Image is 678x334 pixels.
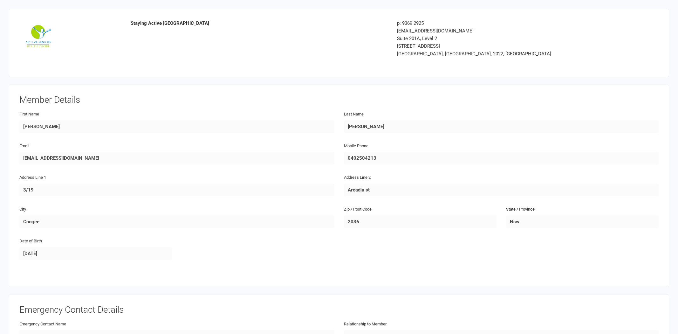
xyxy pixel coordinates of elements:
[19,305,659,315] h3: Emergency Contact Details
[344,321,387,328] label: Relationship to Member
[19,111,39,118] label: First Name
[19,321,66,328] label: Emergency Contact Name
[19,174,46,181] label: Address Line 1
[344,143,368,150] label: Mobile Phone
[397,42,600,50] div: [STREET_ADDRESS]
[397,50,600,58] div: [GEOGRAPHIC_DATA], [GEOGRAPHIC_DATA], 2022, [GEOGRAPHIC_DATA]
[131,20,209,26] strong: Staying Active [GEOGRAPHIC_DATA]
[506,206,535,213] label: State / Province
[397,19,600,27] div: p: 9369 2925
[344,206,372,213] label: Zip / Post Code
[397,27,600,35] div: [EMAIL_ADDRESS][DOMAIN_NAME]
[344,174,371,181] label: Address Line 2
[19,95,659,105] h3: Member Details
[19,238,42,245] label: Date of Birth
[19,206,26,213] label: City
[24,19,53,49] img: image1549337191.png
[397,35,600,42] div: Suite 201A, Level 2
[19,143,29,150] label: Email
[344,111,364,118] label: Last Name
